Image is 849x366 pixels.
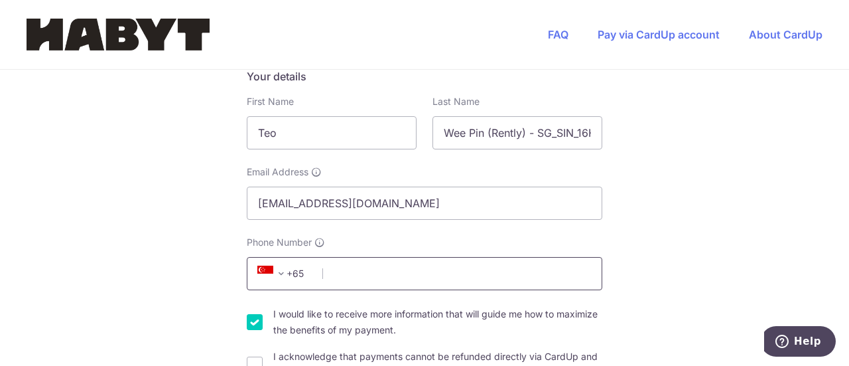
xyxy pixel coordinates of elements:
a: Pay via CardUp account [598,28,720,41]
span: +65 [257,266,289,282]
label: Last Name [432,95,480,108]
span: Phone Number [247,236,312,249]
span: Email Address [247,165,308,179]
input: First name [247,116,417,149]
a: About CardUp [749,28,822,41]
label: I would like to receive more information that will guide me how to maximize the benefits of my pa... [273,306,602,338]
a: FAQ [548,28,568,41]
span: +65 [253,266,313,282]
input: Email address [247,187,602,220]
h5: Your details [247,68,602,84]
label: First Name [247,95,294,108]
input: Last name [432,116,602,149]
iframe: Opens a widget where you can find more information [764,326,836,359]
